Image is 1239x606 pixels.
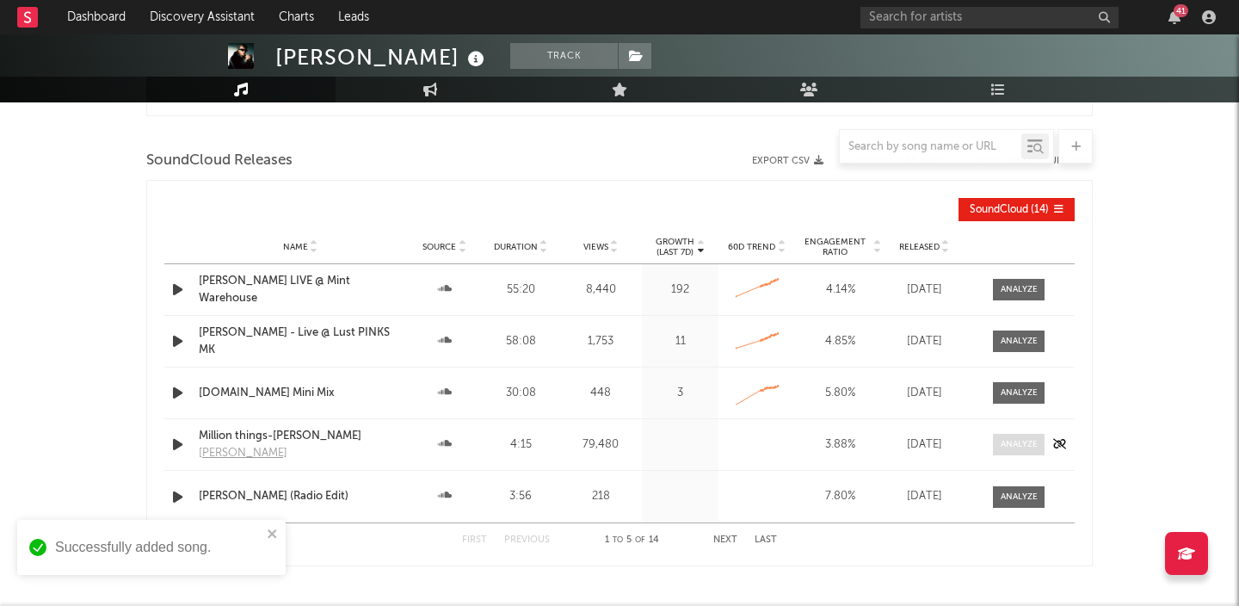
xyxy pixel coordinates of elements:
[635,536,645,544] span: of
[646,333,714,350] div: 11
[199,385,402,402] a: [DOMAIN_NAME] Mini Mix
[199,488,402,505] a: [PERSON_NAME] (Radio Edit)
[799,237,871,257] span: Engagement Ratio
[899,242,940,252] span: Released
[199,273,402,306] a: [PERSON_NAME] LIVE @ Mint Warehouse
[799,488,881,505] div: 7.80 %
[890,333,959,350] div: [DATE]
[510,43,618,69] button: Track
[1168,10,1180,24] button: 41
[564,436,638,454] div: 79,480
[860,7,1119,28] input: Search for artists
[890,488,959,505] div: [DATE]
[959,198,1075,221] button: SoundCloud(14)
[799,385,881,402] div: 5.80 %
[613,536,623,544] span: to
[564,333,638,350] div: 1,753
[583,242,608,252] span: Views
[267,527,279,543] button: close
[890,436,959,454] div: [DATE]
[755,535,777,545] button: Last
[564,488,638,505] div: 218
[970,205,1049,215] span: ( 14 )
[890,281,959,299] div: [DATE]
[646,385,714,402] div: 3
[55,537,262,558] div: Successfully added song.
[656,247,694,257] p: (Last 7d)
[199,428,402,445] a: Million things-[PERSON_NAME]
[487,436,555,454] div: 4:15
[799,281,881,299] div: 4.14 %
[564,281,638,299] div: 8,440
[494,242,538,252] span: Duration
[199,445,402,462] a: [PERSON_NAME]
[656,237,694,247] p: Growth
[199,325,402,358] a: [PERSON_NAME] - Live @ Lust PINKS MK
[646,281,714,299] div: 192
[283,242,308,252] span: Name
[487,281,555,299] div: 55:20
[713,535,737,545] button: Next
[487,385,555,402] div: 30:08
[487,333,555,350] div: 58:08
[275,43,489,71] div: [PERSON_NAME]
[584,530,679,551] div: 1 5 14
[970,205,1028,215] span: SoundCloud
[504,535,550,545] button: Previous
[799,333,881,350] div: 4.85 %
[728,242,775,252] span: 60D Trend
[422,242,456,252] span: Source
[487,488,555,505] div: 3:56
[1174,4,1188,17] div: 41
[564,385,638,402] div: 448
[799,436,881,454] div: 3.88 %
[890,385,959,402] div: [DATE]
[840,140,1021,154] input: Search by song name or URL
[462,535,487,545] button: First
